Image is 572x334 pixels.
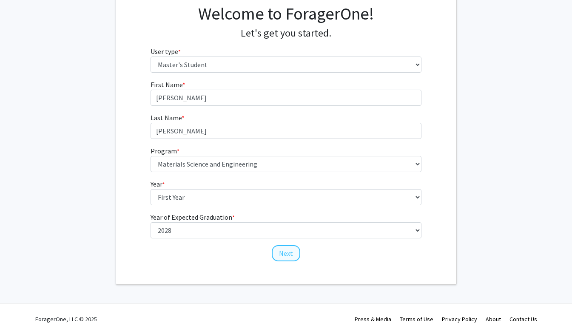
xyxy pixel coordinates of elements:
a: Press & Media [355,315,391,323]
a: About [486,315,501,323]
label: Year of Expected Graduation [151,212,235,222]
label: Program [151,146,179,156]
button: Next [272,245,300,261]
span: First Name [151,80,182,89]
h1: Welcome to ForagerOne! [151,3,421,24]
a: Privacy Policy [442,315,477,323]
span: Last Name [151,113,182,122]
iframe: Chat [6,296,36,328]
div: ForagerOne, LLC © 2025 [35,304,97,334]
label: User type [151,46,181,57]
a: Contact Us [509,315,537,323]
label: Year [151,179,165,189]
a: Terms of Use [400,315,433,323]
h4: Let's get you started. [151,27,421,40]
